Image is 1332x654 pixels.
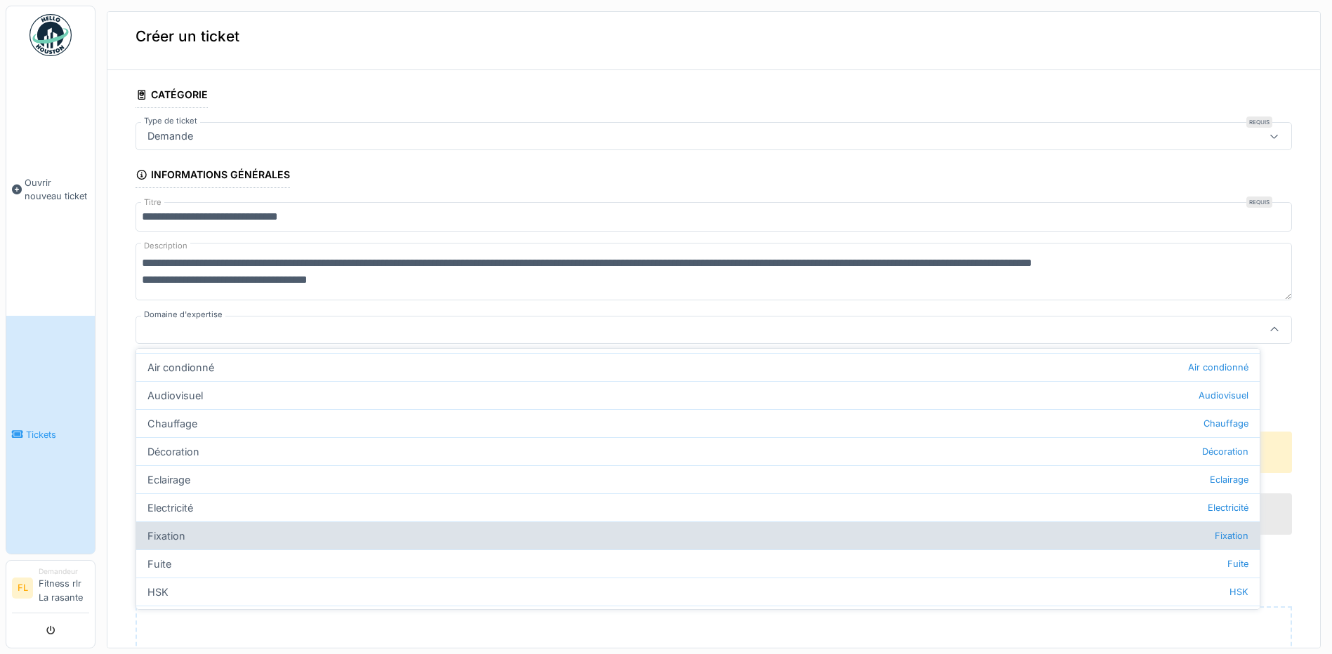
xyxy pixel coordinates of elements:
span: Tickets [26,428,89,441]
span: Electricité [1208,501,1248,514]
div: Air condionné [136,353,1260,381]
div: Informations générales [136,164,290,188]
div: Fixation [136,521,1260,549]
li: FL [12,578,33,599]
span: HSK [1229,585,1248,599]
div: Catégorie [136,84,208,108]
div: Créer un ticket [107,3,1320,70]
img: Badge_color-CXgf-gQk.svg [29,14,72,56]
label: Type de ticket [141,115,200,127]
div: HSK [136,578,1260,606]
label: Titre [141,196,164,208]
a: Tickets [6,316,95,554]
div: Eclairage [136,465,1260,493]
div: Chauffage [136,409,1260,437]
div: Requis [1246,196,1272,208]
div: Audiovisuel [136,381,1260,409]
span: Chauffage [1204,417,1248,430]
label: Domaine d'expertise [141,309,225,321]
span: Air condionné [1188,361,1248,374]
div: Décoration [136,437,1260,465]
a: FL DemandeurFitness rlr La rasante [12,566,89,613]
div: Requis [1246,116,1272,128]
a: Ouvrir nouveau ticket [6,64,95,316]
label: Description [141,237,190,255]
div: Fuite [136,549,1260,578]
span: Fixation [1215,529,1248,542]
span: Ouvrir nouveau ticket [25,176,89,203]
div: Demande [142,128,199,144]
span: Décoration [1202,445,1248,458]
div: Electricité [136,493,1260,521]
div: Demandeur [39,566,89,577]
span: Audiovisuel [1199,389,1248,402]
span: Eclairage [1210,473,1248,486]
span: Fuite [1227,557,1248,570]
li: Fitness rlr La rasante [39,566,89,610]
div: Incendie [136,606,1260,634]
